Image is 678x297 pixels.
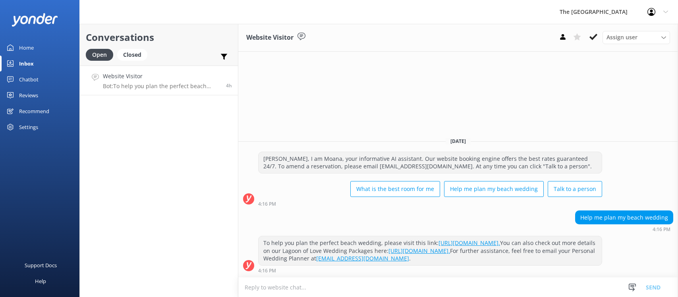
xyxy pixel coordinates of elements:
[653,227,670,232] strong: 4:16 PM
[603,31,670,44] div: Assign User
[19,103,49,119] div: Recommend
[35,273,46,289] div: Help
[19,40,34,56] div: Home
[19,71,39,87] div: Chatbot
[86,30,232,45] h2: Conversations
[25,257,57,273] div: Support Docs
[103,72,220,81] h4: Website Visitor
[446,138,471,145] span: [DATE]
[316,255,409,262] a: [EMAIL_ADDRESS][DOMAIN_NAME]
[86,50,117,59] a: Open
[444,181,544,197] button: Help me plan my beach wedding
[226,82,232,89] span: 04:16pm 09-Aug-2025 (UTC -10:00) Pacific/Honolulu
[246,33,294,43] h3: Website Visitor
[548,181,602,197] button: Talk to a person
[19,119,38,135] div: Settings
[117,50,151,59] a: Closed
[258,268,276,273] strong: 4:16 PM
[258,268,602,273] div: 04:16pm 09-Aug-2025 (UTC -10:00) Pacific/Honolulu
[259,152,602,173] div: [PERSON_NAME], I am Moana, your informative AI assistant. Our website booking engine offers the b...
[388,247,450,255] a: [URL][DOMAIN_NAME].
[80,66,238,95] a: Website VisitorBot:To help you plan the perfect beach wedding, please visit this link: [URL][DOMA...
[258,201,602,206] div: 04:16pm 09-Aug-2025 (UTC -10:00) Pacific/Honolulu
[438,239,500,247] a: [URL][DOMAIN_NAME].
[12,13,58,26] img: yonder-white-logo.png
[19,87,38,103] div: Reviews
[117,49,147,61] div: Closed
[258,202,276,206] strong: 4:16 PM
[350,181,440,197] button: What is the best room for me
[19,56,34,71] div: Inbox
[103,83,220,90] p: Bot: To help you plan the perfect beach wedding, please visit this link: [URL][DOMAIN_NAME]. You ...
[575,226,673,232] div: 04:16pm 09-Aug-2025 (UTC -10:00) Pacific/Honolulu
[259,236,602,265] div: To help you plan the perfect beach wedding, please visit this link: You can also check out more d...
[86,49,113,61] div: Open
[607,33,637,42] span: Assign user
[576,211,673,224] div: Help me plan my beach wedding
